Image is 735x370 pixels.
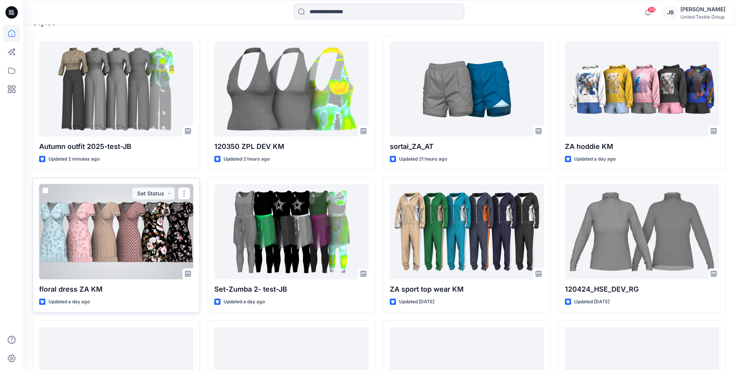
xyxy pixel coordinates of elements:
[680,14,725,20] div: United Textile Group
[39,184,193,279] a: floral dress ZA KM
[574,155,616,163] p: Updated a day ago
[214,141,368,152] p: 120350 ZPL DEV KM
[399,298,434,306] p: Updated [DATE]
[565,41,719,137] a: ZA hoddie KM
[663,5,677,19] div: JB
[48,155,100,163] p: Updated 2 minutes ago
[48,298,90,306] p: Updated a day ago
[214,284,368,295] p: Set-Zumba 2- test-JB
[565,184,719,279] a: 120424_HSE_DEV_RG
[647,7,656,13] span: 96
[39,41,193,137] a: Autumn outfit 2025-test-JB
[224,298,265,306] p: Updated a day ago
[224,155,270,163] p: Updated 2 hours ago
[390,41,544,137] a: sortai_ZA_AT
[390,284,544,295] p: ZA sport top wear KM
[574,298,609,306] p: Updated [DATE]
[390,184,544,279] a: ZA sport top wear KM
[214,41,368,137] a: 120350 ZPL DEV KM
[39,141,193,152] p: Autumn outfit 2025-test-JB
[565,284,719,295] p: 120424_HSE_DEV_RG
[39,284,193,295] p: floral dress ZA KM
[565,141,719,152] p: ZA hoddie KM
[680,5,725,14] div: [PERSON_NAME]
[399,155,447,163] p: Updated 21 hours ago
[214,184,368,279] a: Set-Zumba 2- test-JB
[390,141,544,152] p: sortai_ZA_AT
